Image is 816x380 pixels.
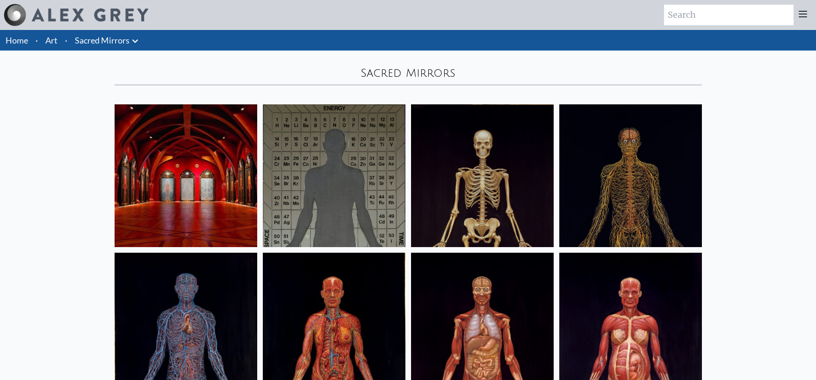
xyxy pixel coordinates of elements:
[32,30,42,51] li: ·
[45,34,58,47] a: Art
[61,30,71,51] li: ·
[263,104,405,247] img: Material World
[6,35,28,45] a: Home
[664,5,794,25] input: Search
[75,34,130,47] a: Sacred Mirrors
[115,66,702,80] div: Sacred Mirrors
